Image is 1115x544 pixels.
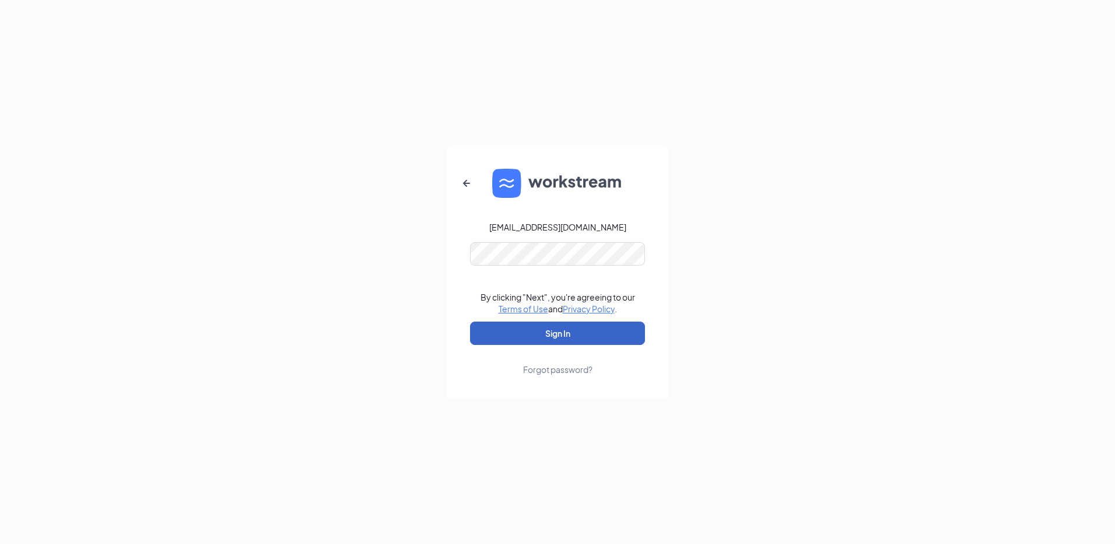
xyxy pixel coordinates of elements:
[460,176,474,190] svg: ArrowLeftNew
[492,169,623,198] img: WS logo and Workstream text
[489,221,626,233] div: [EMAIL_ADDRESS][DOMAIN_NAME]
[481,291,635,315] div: By clicking "Next", you're agreeing to our and .
[499,304,548,314] a: Terms of Use
[523,345,592,375] a: Forgot password?
[563,304,615,314] a: Privacy Policy
[523,364,592,375] div: Forgot password?
[453,169,481,197] button: ArrowLeftNew
[470,322,645,345] button: Sign In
